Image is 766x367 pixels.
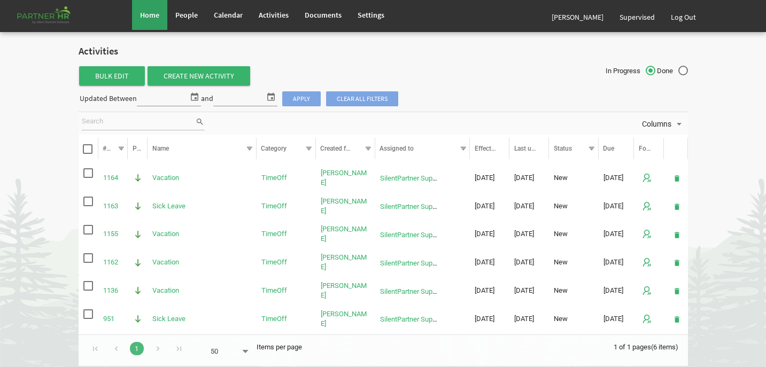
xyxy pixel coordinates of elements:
[549,250,599,275] td: New column header Status
[544,2,612,32] a: [PERSON_NAME]
[669,199,685,214] button: deleteAction
[133,314,143,324] img: Low Priority
[259,10,289,20] span: Activities
[321,197,367,215] a: [PERSON_NAME]
[79,278,98,303] td: checkbox
[664,193,688,218] td: is Command column column header
[509,222,549,247] td: 8/20/2025 column header Last updated
[603,145,614,152] span: Due
[261,202,287,210] a: TimeOff
[261,315,287,323] a: TimeOff
[509,166,549,191] td: 8/27/2025 column header Last updated
[664,166,688,191] td: is Command column column header
[133,230,143,239] img: Low Priority
[80,112,207,135] div: Search
[669,311,685,326] button: deleteAction
[98,166,128,191] td: 1164 is template cell column header #
[88,340,103,355] div: Go to first page
[103,174,118,182] a: 1164
[79,250,98,275] td: checkbox
[643,174,651,182] img: Start Following
[148,193,257,218] td: Sick Leave is template cell column header Name
[261,174,287,182] a: TimeOff
[643,286,651,295] img: Start Following
[599,306,635,331] td: 12/1/2024 column header Due
[380,259,444,267] a: SilentPartner Support
[669,283,685,298] button: deleteAction
[152,145,169,152] span: Name
[79,306,98,331] td: checkbox
[599,166,635,191] td: 8/26/2025 column header Due
[599,193,635,218] td: 8/24/2025 column header Due
[669,227,685,241] button: deleteAction
[634,250,664,275] td: is template cell column header Follow
[148,278,257,303] td: Vacation is template cell column header Name
[316,306,375,331] td: Mohammad Zamir Aiub is template cell column header Created for
[321,169,367,186] a: [PERSON_NAME]
[79,138,98,159] th: Select Rows for Bulk Edit
[261,230,287,238] a: TimeOff
[79,66,145,85] span: Bulk Edit
[148,306,257,331] td: Sick Leave is template cell column header Name
[599,278,635,303] td: 8/19/2025 column header Due
[316,193,375,218] td: Russel Gallaza is template cell column header Created for
[509,193,549,218] td: 8/22/2025 column header Last updated
[316,250,375,275] td: Sophia Chang is template cell column header Created for
[128,193,148,218] td: is template cell column header P
[470,250,509,275] td: 8/20/2025 column header Effective
[470,306,509,331] td: 12/1/2024 column header Effective
[375,250,470,275] td: SilentPartner Support is template cell column header Assigned to
[549,306,599,331] td: New column header Status
[152,174,179,182] a: Vacation
[79,90,399,108] div: Updated Between and
[257,193,316,218] td: TimeOff is template cell column header Category
[375,278,470,303] td: SilentPartner Support is template cell column header Assigned to
[634,278,664,303] td: is template cell column header Follow
[549,278,599,303] td: New column header Status
[554,145,572,152] span: Status
[148,222,257,247] td: Vacation is template cell column header Name
[358,10,384,20] span: Settings
[475,145,499,152] span: Effective
[148,66,250,85] a: Create New Activity
[282,91,321,106] span: Apply
[128,278,148,303] td: is template cell column header P
[380,202,444,210] a: SilentPartner Support
[261,286,287,294] a: TimeOff
[148,250,257,275] td: Vacation is template cell column header Name
[375,193,470,218] td: SilentPartner Support is template cell column header Assigned to
[128,166,148,191] td: is template cell column header P
[599,250,635,275] td: 8/20/2025 column header Due
[620,12,655,22] span: Supervised
[316,278,375,303] td: Melissa Mihalis is template cell column header Created for
[651,343,678,351] span: (6 items)
[321,253,367,271] a: [PERSON_NAME]
[195,116,205,128] span: search
[634,166,664,191] td: is template cell column header Follow
[669,255,685,270] button: deleteAction
[549,166,599,191] td: New column header Status
[261,258,287,266] a: TimeOff
[79,46,688,57] h2: Activities
[140,10,159,20] span: Home
[321,225,367,243] a: [PERSON_NAME]
[643,258,651,267] img: Start Following
[257,278,316,303] td: TimeOff is template cell column header Category
[316,222,375,247] td: Mohammad Zamir Aiub is template cell column header Created for
[599,222,635,247] td: 8/19/2025 column header Due
[320,145,352,152] span: Created for
[109,340,123,355] div: Go to previous page
[380,145,414,152] span: Assigned to
[175,10,198,20] span: People
[151,340,165,355] div: Go to next page
[103,286,118,294] a: 1136
[257,306,316,331] td: TimeOff is template cell column header Category
[375,166,470,191] td: SilentPartner Support is template cell column header Assigned to
[321,282,367,299] a: [PERSON_NAME]
[305,10,342,20] span: Documents
[128,306,148,331] td: is template cell column header P
[640,117,686,131] button: Columns
[380,315,444,323] a: SilentPartner Support
[257,343,302,351] span: Items per page
[133,286,143,295] img: Low Priority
